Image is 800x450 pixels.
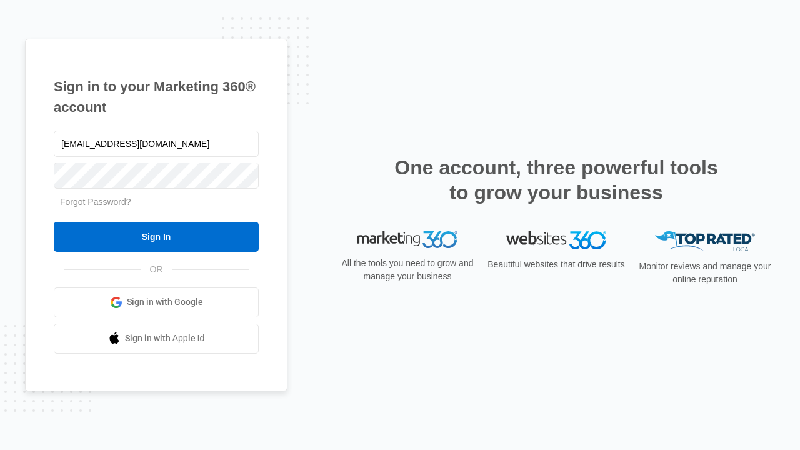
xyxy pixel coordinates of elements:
[54,287,259,317] a: Sign in with Google
[54,324,259,354] a: Sign in with Apple Id
[506,231,606,249] img: Websites 360
[357,231,457,249] img: Marketing 360
[127,296,203,309] span: Sign in with Google
[60,197,131,207] a: Forgot Password?
[54,131,259,157] input: Email
[391,155,722,205] h2: One account, three powerful tools to grow your business
[54,76,259,117] h1: Sign in to your Marketing 360® account
[54,222,259,252] input: Sign In
[655,231,755,252] img: Top Rated Local
[125,332,205,345] span: Sign in with Apple Id
[635,260,775,286] p: Monitor reviews and manage your online reputation
[486,258,626,271] p: Beautiful websites that drive results
[141,263,172,276] span: OR
[337,257,477,283] p: All the tools you need to grow and manage your business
